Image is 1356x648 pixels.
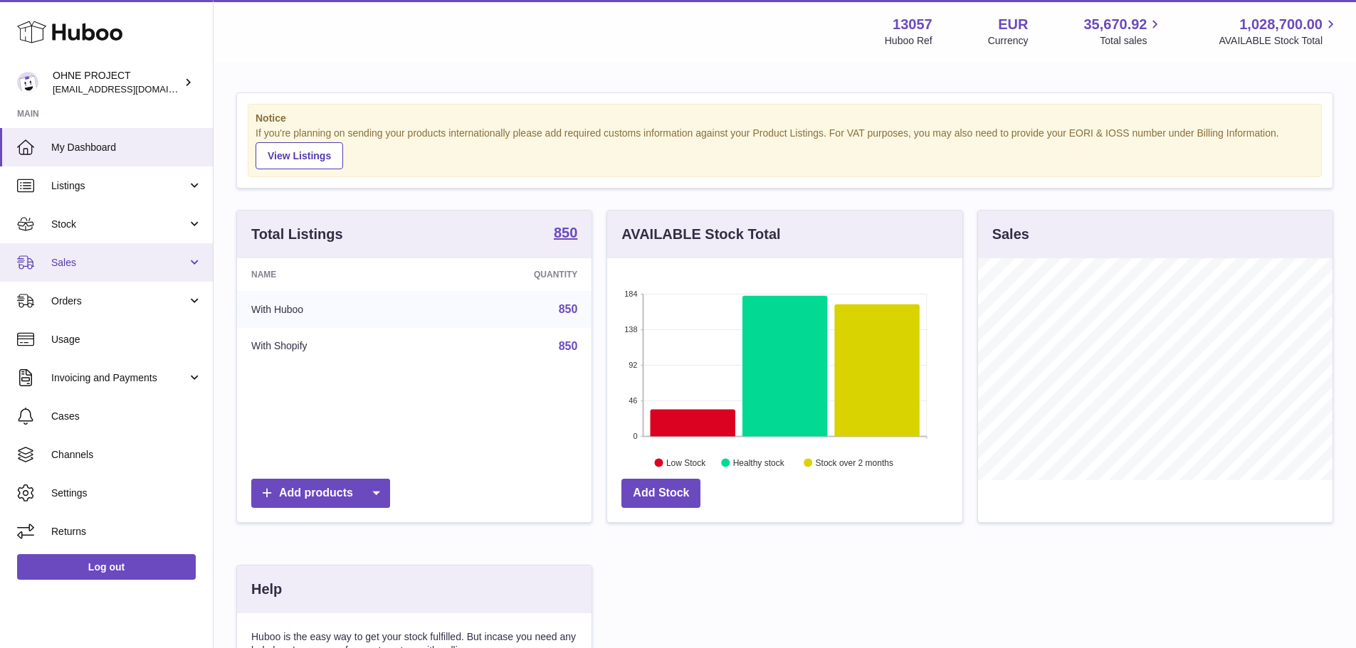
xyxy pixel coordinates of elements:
text: 92 [629,361,638,369]
span: Cases [51,410,202,423]
strong: EUR [998,15,1028,34]
h3: Sales [992,225,1029,244]
div: OHNE PROJECT [53,69,181,96]
div: If you're planning on sending your products internationally please add required customs informati... [256,127,1314,169]
a: Add Stock [621,479,700,508]
span: 1,028,700.00 [1239,15,1323,34]
th: Quantity [429,258,592,291]
strong: Notice [256,112,1314,125]
div: Currency [988,34,1029,48]
strong: 13057 [893,15,932,34]
td: With Huboo [237,291,429,328]
a: 850 [559,340,578,352]
span: Settings [51,487,202,500]
img: internalAdmin-13057@internal.huboo.com [17,72,38,93]
a: 850 [559,303,578,315]
td: With Shopify [237,328,429,365]
text: 138 [624,325,637,334]
span: Channels [51,448,202,462]
a: Add products [251,479,390,508]
span: AVAILABLE Stock Total [1219,34,1339,48]
a: View Listings [256,142,343,169]
span: My Dashboard [51,141,202,154]
h3: AVAILABLE Stock Total [621,225,780,244]
text: 184 [624,290,637,298]
span: Listings [51,179,187,193]
a: 850 [554,225,577,243]
text: Low Stock [666,457,706,467]
span: Usage [51,333,202,346]
span: [EMAIL_ADDRESS][DOMAIN_NAME] [53,83,209,95]
h3: Help [251,580,282,599]
span: 35,670.92 [1083,15,1147,34]
a: 1,028,700.00 AVAILABLE Stock Total [1219,15,1339,48]
span: Invoicing and Payments [51,371,187,385]
a: 35,670.92 Total sales [1083,15,1163,48]
div: Huboo Ref [885,34,932,48]
text: 0 [634,432,638,440]
span: Sales [51,256,187,270]
span: Orders [51,294,187,308]
a: Log out [17,554,196,580]
span: Stock [51,218,187,231]
text: 46 [629,396,638,405]
span: Total sales [1100,34,1163,48]
span: Returns [51,525,202,538]
th: Name [237,258,429,291]
text: Healthy stock [733,457,785,467]
text: Stock over 2 months [816,457,893,467]
h3: Total Listings [251,225,343,244]
strong: 850 [554,225,577,240]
